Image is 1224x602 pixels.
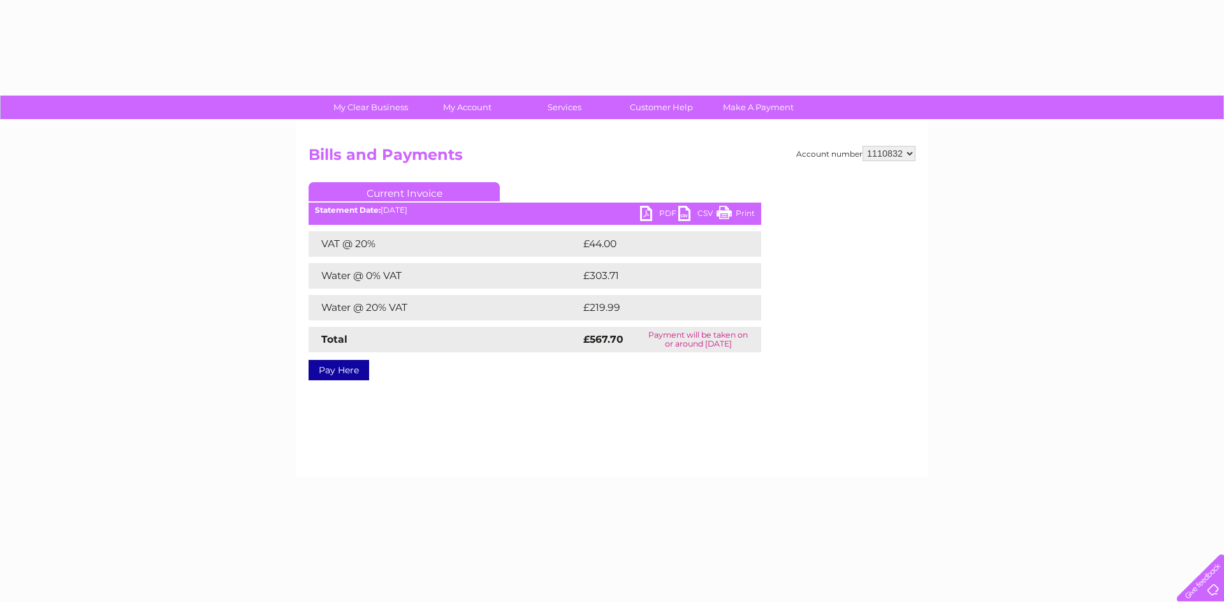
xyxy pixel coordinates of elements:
[706,96,811,119] a: Make A Payment
[309,360,369,380] a: Pay Here
[309,206,761,215] div: [DATE]
[309,146,915,170] h2: Bills and Payments
[315,205,381,215] b: Statement Date:
[717,206,755,224] a: Print
[678,206,717,224] a: CSV
[318,96,423,119] a: My Clear Business
[636,327,761,352] td: Payment will be taken on or around [DATE]
[580,295,738,320] td: £219.99
[309,182,500,201] a: Current Invoice
[321,333,347,345] strong: Total
[309,263,580,289] td: Water @ 0% VAT
[580,263,738,289] td: £303.71
[512,96,617,119] a: Services
[580,231,736,257] td: £44.00
[609,96,714,119] a: Customer Help
[583,333,623,345] strong: £567.70
[415,96,520,119] a: My Account
[309,295,580,320] td: Water @ 20% VAT
[309,231,580,257] td: VAT @ 20%
[796,146,915,161] div: Account number
[640,206,678,224] a: PDF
